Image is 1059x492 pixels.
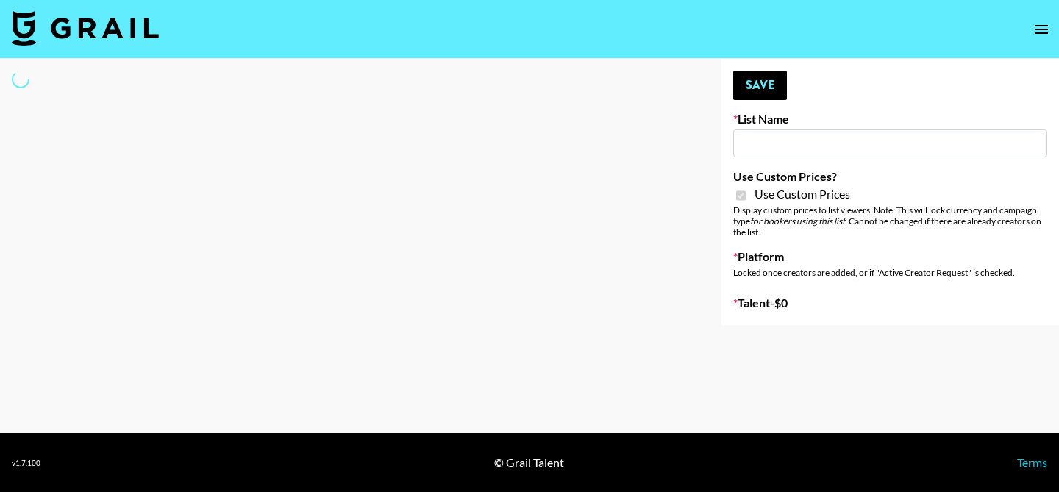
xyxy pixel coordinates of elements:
div: v 1.7.100 [12,458,40,468]
span: Use Custom Prices [755,187,850,202]
label: Platform [733,249,1047,264]
label: Use Custom Prices? [733,169,1047,184]
em: for bookers using this list [750,215,845,227]
a: Terms [1017,455,1047,469]
label: Talent - $ 0 [733,296,1047,310]
img: Grail Talent [12,10,159,46]
label: List Name [733,112,1047,126]
button: open drawer [1027,15,1056,44]
div: © Grail Talent [494,455,564,470]
div: Display custom prices to list viewers. Note: This will lock currency and campaign type . Cannot b... [733,204,1047,238]
button: Save [733,71,787,100]
div: Locked once creators are added, or if "Active Creator Request" is checked. [733,267,1047,278]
